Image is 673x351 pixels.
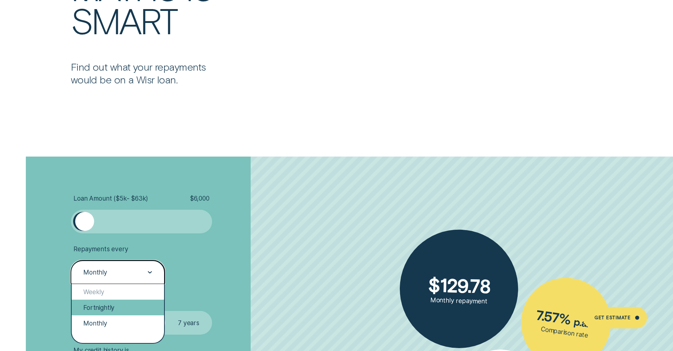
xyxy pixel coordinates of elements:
span: Repayments every [73,245,128,253]
a: Get Estimate [583,307,647,328]
p: Find out what your repayments would be on a Wisr loan. [71,60,224,86]
label: 7 years [165,311,212,335]
div: Monthly [72,315,164,331]
span: $ 6,000 [190,194,210,202]
span: Loan Amount ( $5k - $63k ) [73,194,148,202]
div: Weekly [72,284,164,300]
div: Monthly [83,269,107,277]
div: Fortnightly [72,300,164,315]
